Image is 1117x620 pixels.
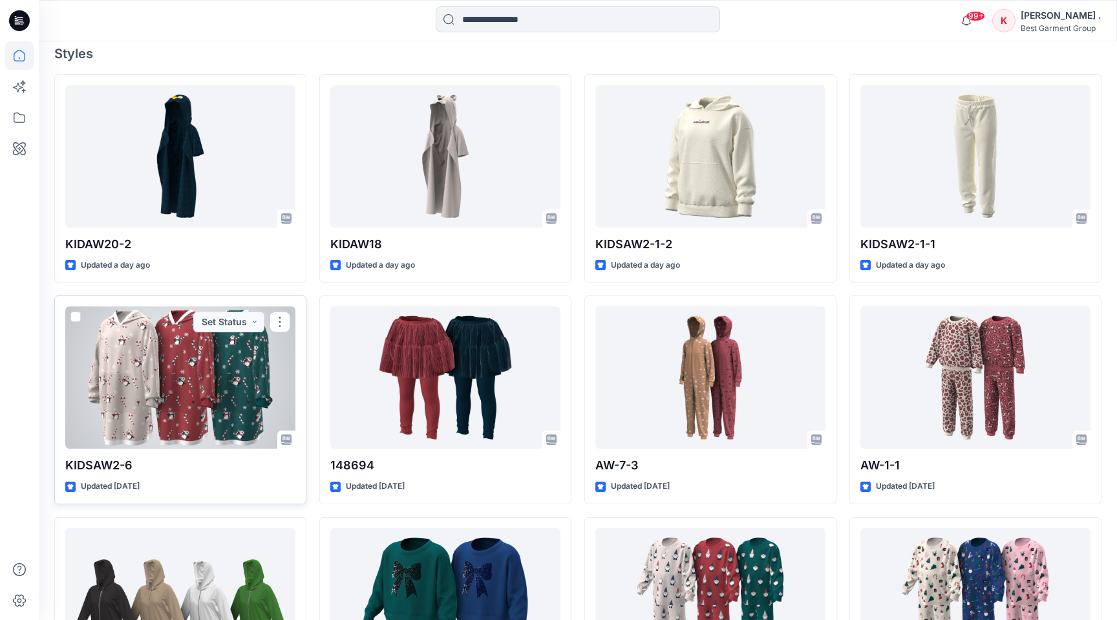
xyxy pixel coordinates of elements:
[1021,8,1101,23] div: [PERSON_NAME] .
[346,259,415,272] p: Updated a day ago
[595,235,825,253] p: KIDSAW2-1-2
[595,456,825,475] p: AW-7-3
[81,259,150,272] p: Updated a day ago
[330,456,560,475] p: 148694
[330,306,560,449] a: 148694
[81,480,140,493] p: Updated [DATE]
[65,306,295,449] a: KIDSAW2-6
[65,456,295,475] p: KIDSAW2-6
[611,480,670,493] p: Updated [DATE]
[54,46,1101,61] h4: Styles
[966,11,985,21] span: 99+
[65,85,295,228] a: KIDAW20-2
[876,259,945,272] p: Updated a day ago
[595,306,825,449] a: AW-7-3
[330,235,560,253] p: KIDAW18
[860,306,1090,449] a: AW-1-1
[992,9,1016,32] div: K
[876,480,935,493] p: Updated [DATE]
[611,259,680,272] p: Updated a day ago
[860,85,1090,228] a: KIDSAW2-1-1
[65,235,295,253] p: KIDAW20-2
[595,85,825,228] a: KIDSAW2-1-2
[346,480,405,493] p: Updated [DATE]
[330,85,560,228] a: KIDAW18
[860,456,1090,475] p: AW-1-1
[1021,23,1101,33] div: Best Garment Group
[860,235,1090,253] p: KIDSAW2-1-1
